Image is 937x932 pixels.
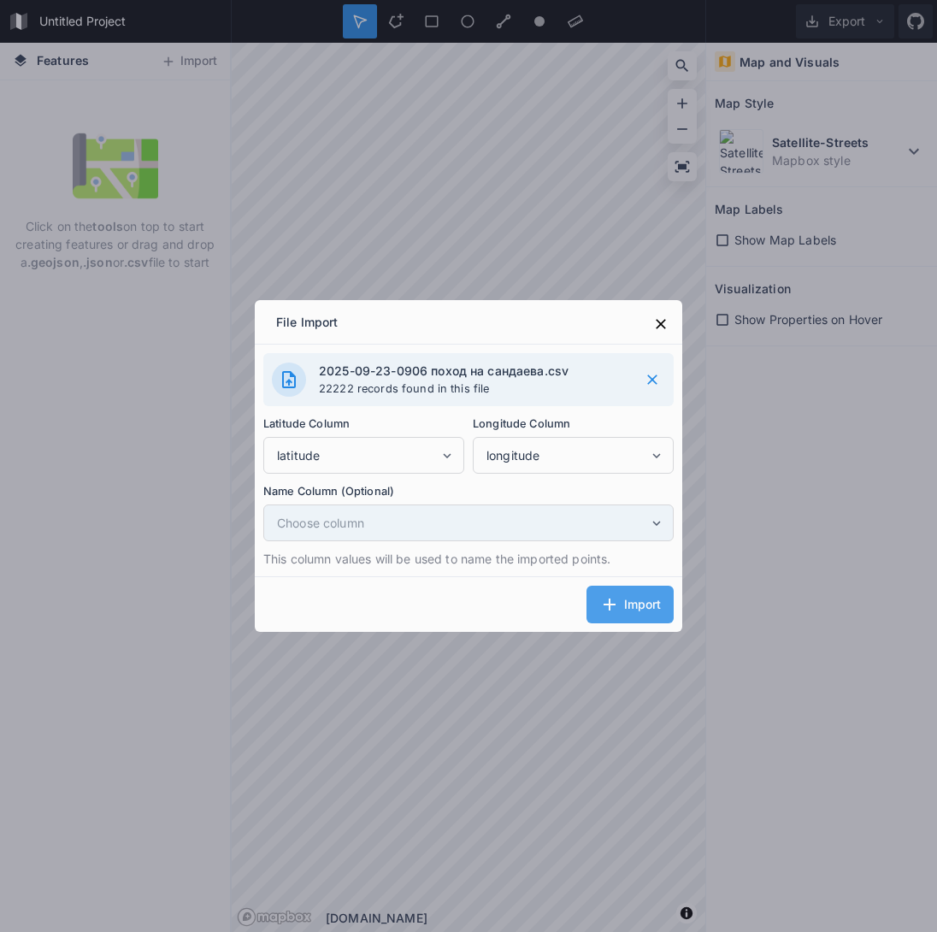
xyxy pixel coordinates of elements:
[263,482,674,500] label: Name Column (Optional)
[263,415,464,433] label: Latitude Column
[473,415,674,433] label: Longitude Column
[277,514,649,532] span: Choose column
[586,586,674,623] button: Import
[486,446,649,464] span: longitude
[277,446,439,464] span: latitude
[263,304,351,344] div: File Import
[624,598,661,611] span: Import
[319,380,627,398] p: 22222 records found in this file
[263,550,674,568] p: This column values will be used to name the imported points.
[319,362,627,380] h4: 2025-09-23-0906 поход на сандаева.csv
